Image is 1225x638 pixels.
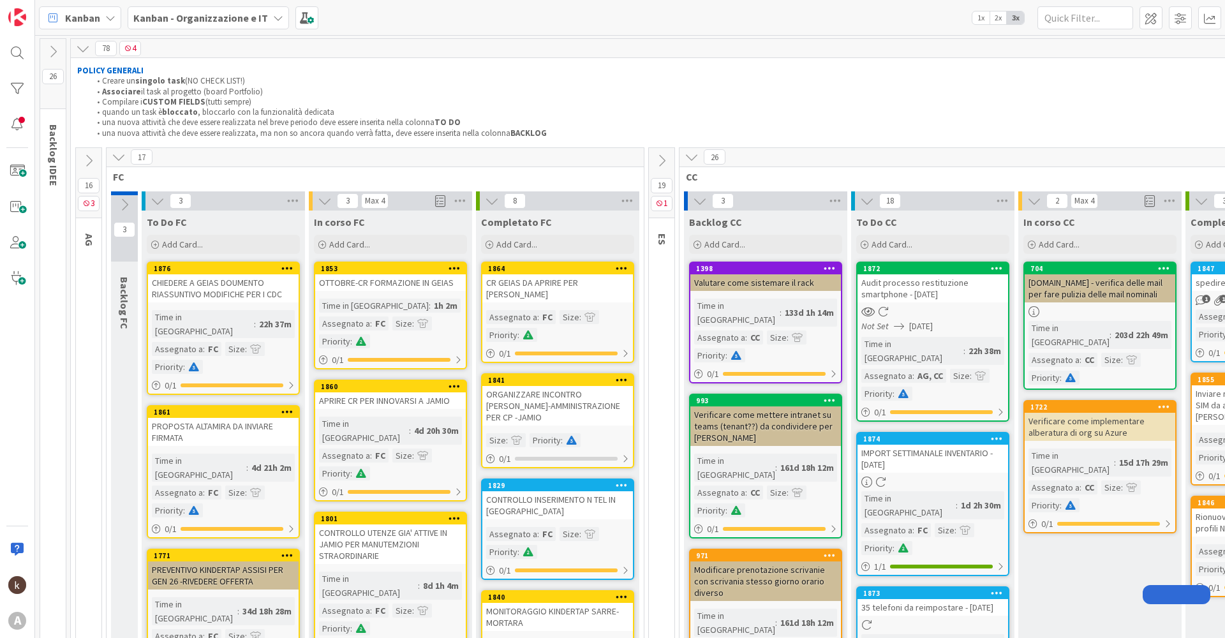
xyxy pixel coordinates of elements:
[1202,295,1210,303] span: 1
[861,491,956,519] div: Time in [GEOGRAPHIC_DATA]
[239,604,295,618] div: 34d 18h 28m
[787,486,789,500] span: :
[694,299,780,327] div: Time in [GEOGRAPHIC_DATA]
[1025,401,1175,413] div: 1722
[1025,413,1175,441] div: Verificare come implementare alberatura di org su Azure
[392,604,412,618] div: Size
[1101,480,1121,494] div: Size
[935,523,954,537] div: Size
[131,149,152,165] span: 17
[165,379,177,392] span: 0 / 1
[777,461,837,475] div: 161d 18h 12m
[372,316,389,330] div: FC
[315,524,466,564] div: CONTROLLO UTENZE GIA' ATTIVE IN JAMIO PER MANUTEMZIONI STRAORDINARIE
[1208,581,1221,595] span: 0 / 1
[165,523,177,536] span: 0 / 1
[560,310,579,324] div: Size
[694,609,775,637] div: Time in [GEOGRAPHIC_DATA]
[482,375,633,426] div: 1841ORGANIZZARE INCONTRO [PERSON_NAME]-AMMINISTRAZIONE PER CP -JAMIO
[315,381,466,409] div: 1860APRIRE CR PER INNOVARSI A JAMIO
[510,128,547,138] strong: BACKLOG
[332,353,344,367] span: 0 / 1
[857,588,1008,599] div: 1873
[183,360,185,374] span: :
[506,433,508,447] span: :
[863,434,1008,443] div: 1874
[747,330,763,345] div: CC
[1028,498,1060,512] div: Priority
[314,216,365,228] span: In corso FC
[392,449,412,463] div: Size
[1060,498,1062,512] span: :
[372,604,389,618] div: FC
[499,564,511,577] span: 0 / 1
[370,316,372,330] span: :
[689,216,742,228] span: Backlog CC
[1110,328,1111,342] span: :
[725,503,727,517] span: :
[777,616,837,630] div: 161d 18h 12m
[1037,6,1133,29] input: Quick Filter...
[8,8,26,26] img: Visit kanbanzone.com
[429,299,431,313] span: :
[690,521,841,537] div: 0/1
[482,591,633,631] div: 1840MONITORAGGIO KINDERTAP SARRE-MORTARA
[372,449,389,463] div: FC
[225,486,245,500] div: Size
[203,486,205,500] span: :
[162,107,198,117] strong: bloccato
[1121,353,1123,367] span: :
[65,10,100,26] span: Kanban
[154,551,299,560] div: 1771
[246,461,248,475] span: :
[152,342,203,356] div: Assegnato a
[579,310,581,324] span: :
[319,417,409,445] div: Time in [GEOGRAPHIC_DATA]
[539,310,556,324] div: FC
[319,299,429,313] div: Time in [GEOGRAPHIC_DATA]
[486,527,537,541] div: Assegnato a
[152,360,183,374] div: Priority
[1080,353,1081,367] span: :
[879,193,901,209] span: 18
[893,387,895,401] span: :
[114,222,135,237] span: 3
[704,239,745,250] span: Add Card...
[321,514,466,523] div: 1801
[8,612,26,630] div: A
[1208,346,1221,360] span: 0 / 1
[118,277,131,329] span: Backlog FC
[412,316,414,330] span: :
[857,433,1008,445] div: 1874
[780,306,782,320] span: :
[1116,456,1171,470] div: 15d 17h 29m
[147,216,187,228] span: To Do FC
[1081,480,1097,494] div: CC
[148,550,299,561] div: 1771
[1028,480,1080,494] div: Assegnato a
[319,604,370,618] div: Assegnato a
[857,433,1008,473] div: 1874IMPORT SETTIMANALE INVENTARIO - [DATE]
[1028,449,1114,477] div: Time in [GEOGRAPHIC_DATA]
[861,369,912,383] div: Assegnato a
[488,376,633,385] div: 1841
[690,395,841,406] div: 993
[958,498,1004,512] div: 1d 2h 30m
[1025,263,1175,302] div: 704[DOMAIN_NAME] - verifica delle mail per fare pulizia delle mail nominali
[319,334,350,348] div: Priority
[704,149,725,165] span: 26
[152,597,237,625] div: Time in [GEOGRAPHIC_DATA]
[350,466,352,480] span: :
[696,551,841,560] div: 971
[690,395,841,446] div: 993Verificare come mettere intranet su teams (tenant??) da condividere per [PERSON_NAME]
[152,486,203,500] div: Assegnato a
[1208,470,1221,483] span: 0 / 1
[694,330,745,345] div: Assegnato a
[861,320,889,332] i: Not Set
[893,541,895,555] span: :
[767,486,787,500] div: Size
[651,178,672,193] span: 19
[135,75,185,86] strong: singolo task
[874,406,886,419] span: 0 / 1
[154,264,299,273] div: 1876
